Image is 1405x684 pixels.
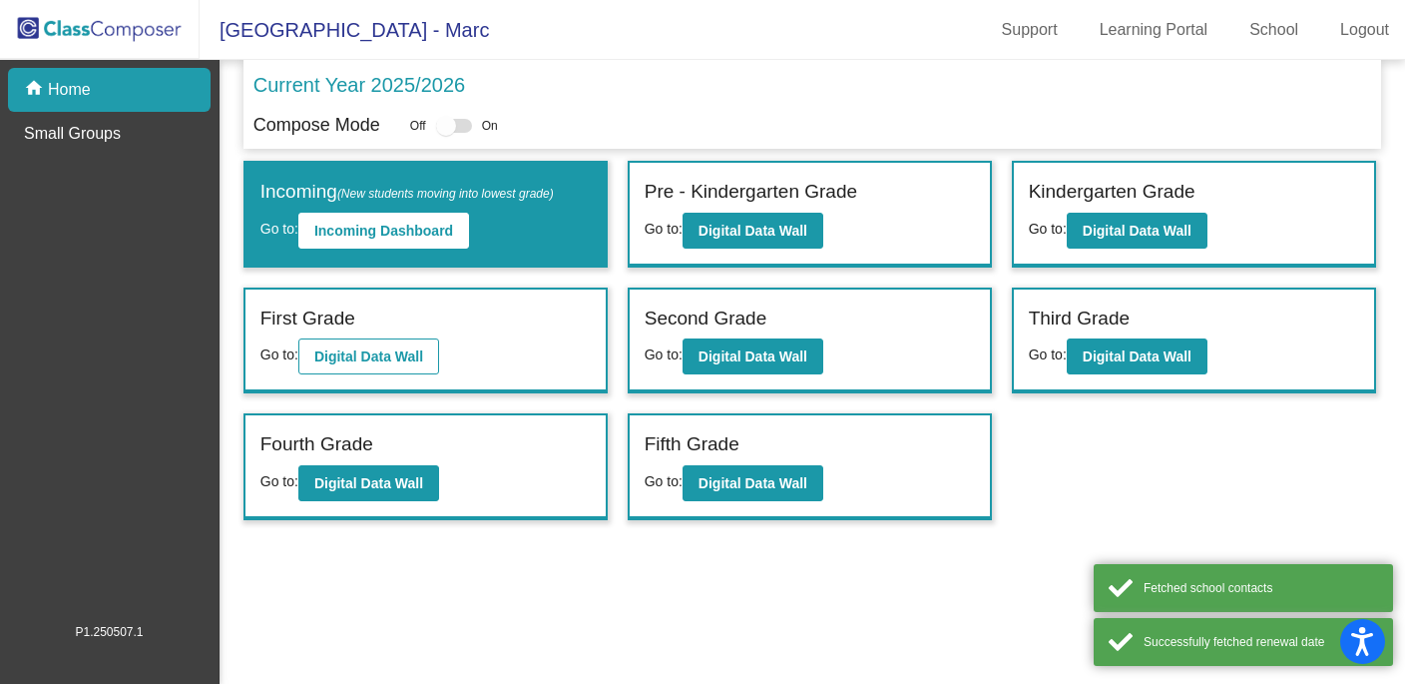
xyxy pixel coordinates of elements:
button: Digital Data Wall [683,339,823,374]
span: Go to: [645,221,683,237]
label: Fifth Grade [645,430,739,459]
span: Go to: [645,346,683,362]
b: Digital Data Wall [699,475,807,491]
span: Go to: [645,473,683,489]
label: First Grade [260,305,355,334]
button: Digital Data Wall [683,465,823,501]
div: Successfully fetched renewal date [1144,633,1378,651]
b: Digital Data Wall [1083,348,1191,364]
b: Digital Data Wall [699,348,807,364]
a: Learning Portal [1084,14,1224,46]
span: (New students moving into lowest grade) [337,187,554,201]
button: Digital Data Wall [683,213,823,249]
button: Digital Data Wall [298,465,439,501]
label: Fourth Grade [260,430,373,459]
p: Compose Mode [253,112,380,139]
p: Home [48,78,91,102]
b: Digital Data Wall [1083,223,1191,239]
button: Digital Data Wall [298,339,439,374]
label: Kindergarten Grade [1029,178,1195,207]
b: Digital Data Wall [314,475,423,491]
span: Go to: [1029,221,1067,237]
a: Logout [1324,14,1405,46]
button: Digital Data Wall [1067,339,1207,374]
button: Incoming Dashboard [298,213,469,249]
span: [GEOGRAPHIC_DATA] - Marc [200,14,489,46]
button: Digital Data Wall [1067,213,1207,249]
div: Fetched school contacts [1144,579,1378,597]
span: Go to: [1029,346,1067,362]
label: Third Grade [1029,305,1130,334]
label: Pre - Kindergarten Grade [645,178,857,207]
p: Current Year 2025/2026 [253,70,465,100]
p: Small Groups [24,122,121,146]
span: Go to: [260,221,298,237]
b: Digital Data Wall [314,348,423,364]
span: Go to: [260,346,298,362]
span: Off [410,117,426,135]
a: School [1233,14,1314,46]
span: Go to: [260,473,298,489]
span: On [482,117,498,135]
label: Second Grade [645,305,767,334]
label: Incoming [260,178,554,207]
b: Incoming Dashboard [314,223,453,239]
a: Support [986,14,1074,46]
mat-icon: home [24,78,48,102]
b: Digital Data Wall [699,223,807,239]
